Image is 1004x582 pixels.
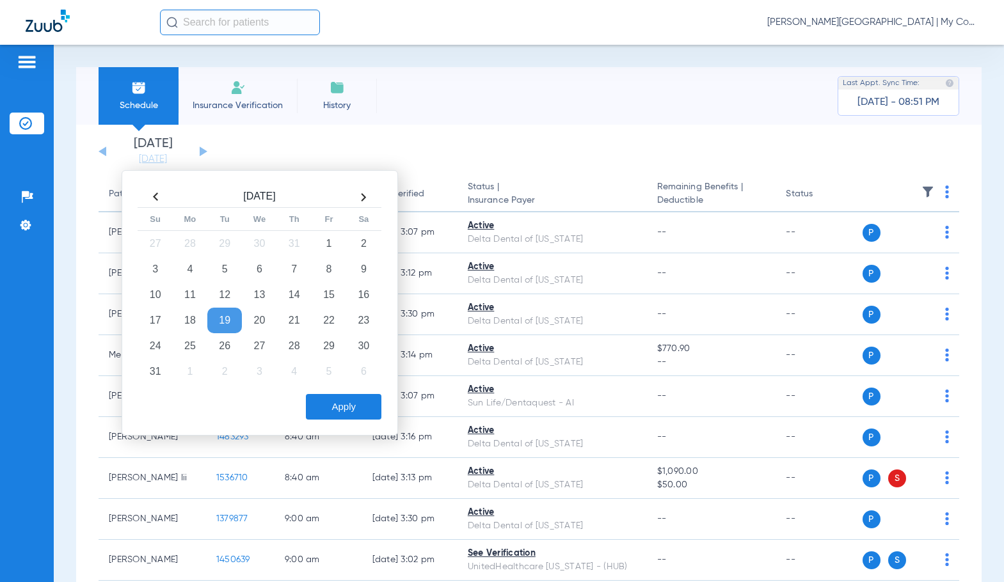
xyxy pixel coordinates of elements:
img: Manual Insurance Verification [230,80,246,95]
td: [PERSON_NAME] [99,499,206,540]
th: [DATE] [173,187,346,208]
div: Active [468,219,637,233]
td: -- [776,499,862,540]
span: $770.90 [657,342,766,356]
div: UnitedHealthcare [US_STATE] - (HUB) [468,560,637,574]
img: group-dot-blue.svg [945,471,949,484]
span: [PERSON_NAME][GEOGRAPHIC_DATA] | My Community Dental Centers [767,16,978,29]
span: -- [657,432,667,441]
td: 9:00 AM [275,540,362,581]
div: Delta Dental of [US_STATE] [468,233,637,246]
td: -- [776,294,862,335]
span: History [307,99,367,112]
img: hamburger-icon [17,54,37,70]
iframe: Chat Widget [940,521,1004,582]
div: Active [468,383,637,397]
span: -- [657,228,667,237]
span: P [863,429,880,446]
td: -- [776,212,862,253]
span: S [888,469,906,487]
div: Delta Dental of [US_STATE] [468,519,637,533]
div: Last Verified [372,187,424,201]
td: [DATE] 3:07 PM [362,376,458,417]
span: -- [657,514,667,523]
td: 8:40 AM [275,417,362,458]
div: Active [468,301,637,315]
span: -- [657,310,667,319]
td: [PERSON_NAME] [99,417,206,458]
span: P [863,306,880,324]
div: Active [468,260,637,274]
div: Delta Dental of [US_STATE] [468,274,637,287]
div: Active [468,424,637,437]
span: P [863,224,880,242]
span: P [863,265,880,283]
span: Insurance Verification [188,99,287,112]
img: last sync help info [945,79,954,88]
span: $50.00 [657,478,766,492]
div: Last Verified [372,187,447,201]
span: P [863,388,880,405]
img: group-dot-blue.svg [945,308,949,320]
td: -- [776,458,862,499]
td: [DATE] 3:12 PM [362,253,458,294]
span: S [888,551,906,569]
img: group-dot-blue.svg [945,389,949,402]
img: group-dot-blue.svg [945,226,949,239]
div: Sun Life/Dentaquest - AI [468,397,637,410]
span: Deductible [657,194,766,207]
img: Search Icon [166,17,178,28]
span: Last Appt. Sync Time: [843,77,920,90]
img: Schedule [131,80,147,95]
a: [DATE] [115,153,191,166]
div: Active [468,465,637,478]
td: -- [776,335,862,376]
div: Delta Dental of [US_STATE] [468,315,637,328]
span: 1450639 [216,555,250,564]
span: P [863,551,880,569]
span: -- [657,391,667,400]
img: group-dot-blue.svg [945,512,949,525]
div: Active [468,342,637,356]
div: See Verification [468,547,637,560]
td: 9:00 AM [275,499,362,540]
td: 8:40 AM [275,458,362,499]
img: group-dot-blue.svg [945,267,949,279]
img: History [330,80,345,95]
img: group-dot-blue.svg [945,430,949,443]
td: -- [776,540,862,581]
span: Schedule [108,99,169,112]
span: P [863,469,880,487]
li: [DATE] [115,138,191,166]
div: Patient Name [109,187,196,201]
td: [DATE] 3:13 PM [362,458,458,499]
td: [DATE] 3:02 PM [362,540,458,581]
span: [DATE] - 08:51 PM [857,96,939,109]
td: [DATE] 3:16 PM [362,417,458,458]
span: $1,090.00 [657,465,766,478]
div: Delta Dental of [US_STATE] [468,437,637,451]
th: Remaining Benefits | [647,177,776,212]
td: [PERSON_NAME] [99,540,206,581]
div: Patient Name [109,187,165,201]
span: Insurance Payer [468,194,637,207]
span: 1536710 [216,473,248,482]
div: Delta Dental of [US_STATE] [468,356,637,369]
td: [DATE] 3:14 PM [362,335,458,376]
td: [DATE] 3:30 PM [362,499,458,540]
span: -- [657,269,667,278]
button: Apply [306,394,381,420]
td: [DATE] 3:07 PM [362,212,458,253]
td: -- [776,253,862,294]
span: 1379877 [216,514,248,523]
td: [DATE] 3:30 PM [362,294,458,335]
span: 1483293 [216,432,249,441]
span: P [863,347,880,365]
span: -- [657,555,667,564]
input: Search for patients [160,10,320,35]
th: Status [776,177,862,212]
div: Delta Dental of [US_STATE] [468,478,637,492]
td: [PERSON_NAME] Iii [99,458,206,499]
th: Status | [458,177,647,212]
